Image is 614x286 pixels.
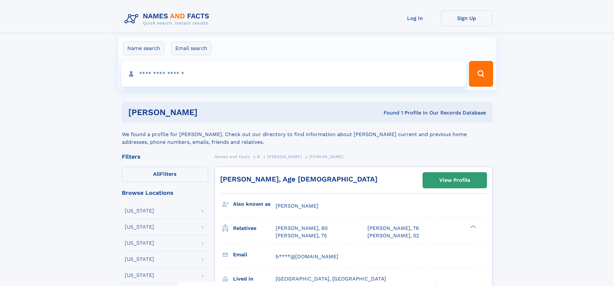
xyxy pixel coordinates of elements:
[125,224,154,230] div: [US_STATE]
[122,167,208,182] label: Filters
[389,10,441,26] a: Log In
[276,276,386,282] span: [GEOGRAPHIC_DATA], [GEOGRAPHIC_DATA]
[267,153,302,161] a: [PERSON_NAME]
[125,208,154,213] div: [US_STATE]
[257,154,260,159] span: B
[125,241,154,246] div: [US_STATE]
[469,61,493,87] button: Search Button
[125,257,154,262] div: [US_STATE]
[233,249,276,260] h3: Email
[367,225,419,232] a: [PERSON_NAME], 76
[171,42,211,55] label: Email search
[122,10,215,28] img: Logo Names and Facts
[233,199,276,210] h3: Also known as
[267,154,302,159] span: [PERSON_NAME]
[257,153,260,161] a: B
[276,232,327,239] a: [PERSON_NAME], 75
[123,42,164,55] label: Name search
[367,232,419,239] a: [PERSON_NAME], 52
[276,225,328,232] a: [PERSON_NAME], 80
[439,173,470,188] div: View Profile
[233,273,276,284] h3: Lived in
[290,109,486,116] div: Found 1 Profile In Our Records Database
[441,10,492,26] a: Sign Up
[128,108,291,116] h1: [PERSON_NAME]
[233,223,276,234] h3: Relatives
[215,153,250,161] a: Names and Facts
[309,154,344,159] span: [PERSON_NAME]
[276,203,318,209] span: [PERSON_NAME]
[125,273,154,278] div: [US_STATE]
[122,123,492,146] div: We found a profile for [PERSON_NAME]. Check out our directory to find information about [PERSON_N...
[121,61,466,87] input: search input
[153,171,160,177] span: All
[469,225,476,229] div: ❯
[122,154,208,160] div: Filters
[220,175,377,183] a: [PERSON_NAME], Age [DEMOGRAPHIC_DATA]
[122,190,208,196] div: Browse Locations
[423,173,487,188] a: View Profile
